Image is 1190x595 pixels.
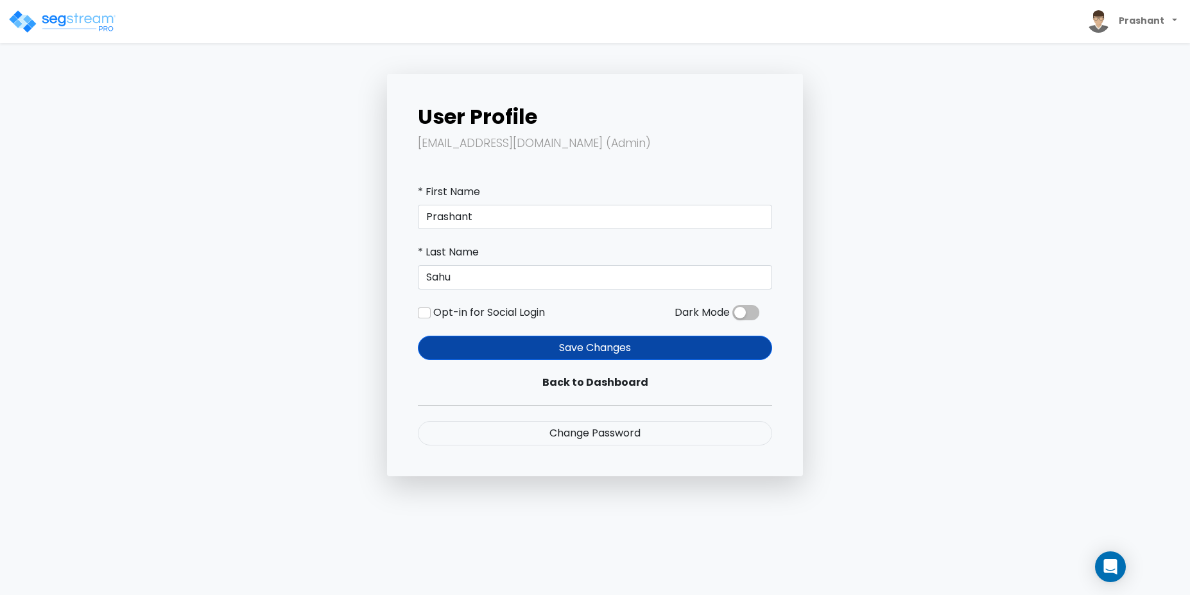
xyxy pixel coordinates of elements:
a: Change Password [418,421,772,445]
label: Opt-in for Social Login [433,305,545,320]
p: [EMAIL_ADDRESS][DOMAIN_NAME] (Admin) [418,134,772,153]
img: avatar.png [1087,10,1110,33]
label: Toggle Dark Mode [732,305,759,320]
button: Save Changes [418,336,772,360]
img: logo_pro_r.png [8,9,117,35]
div: Open Intercom Messenger [1095,551,1126,582]
label: Dark Mode [675,305,730,320]
a: Back to Dashboard [418,370,772,395]
span: Prashant [1082,5,1182,38]
label: * Last Name [418,245,479,260]
label: * First Name [418,184,480,200]
b: Prashant [1119,14,1164,27]
h2: User Profile [418,105,772,129]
